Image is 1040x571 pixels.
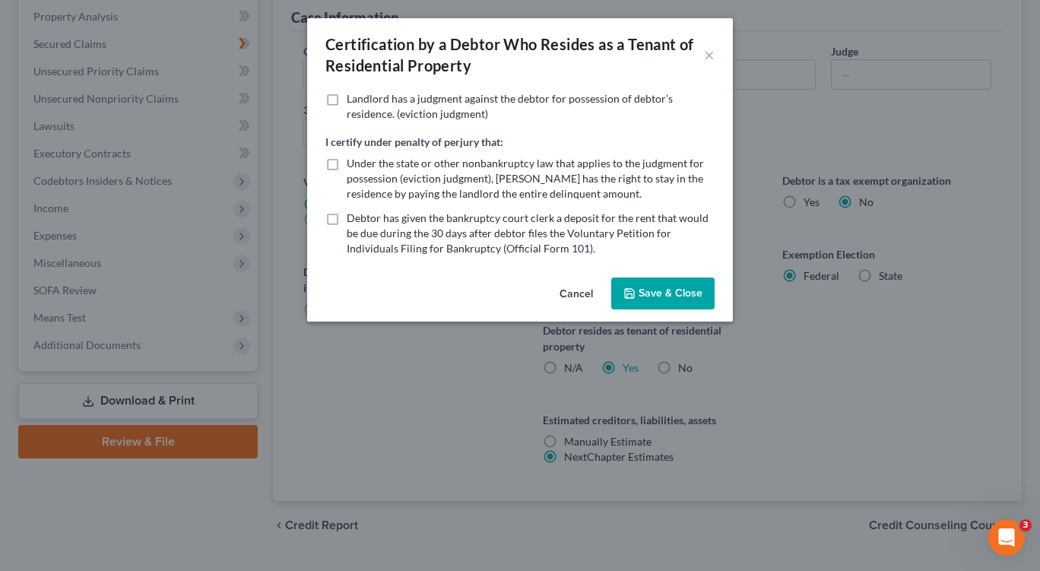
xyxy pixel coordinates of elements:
span: Debtor has given the bankruptcy court clerk a deposit for the rent that would be due during the 3... [347,211,709,255]
span: Under the state or other nonbankruptcy law that applies to the judgment for possession (eviction ... [347,157,704,200]
div: Certification by a Debtor Who Resides as a Tenant of Residential Property [325,33,704,76]
span: 3 [1019,519,1032,531]
span: Landlord has a judgment against the debtor for possession of debtor’s residence. (eviction judgment) [347,92,673,120]
button: Cancel [547,279,605,309]
button: Save & Close [611,278,715,309]
button: × [704,46,715,64]
label: I certify under penalty of perjury that: [325,134,503,150]
iframe: Intercom live chat [988,519,1025,556]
